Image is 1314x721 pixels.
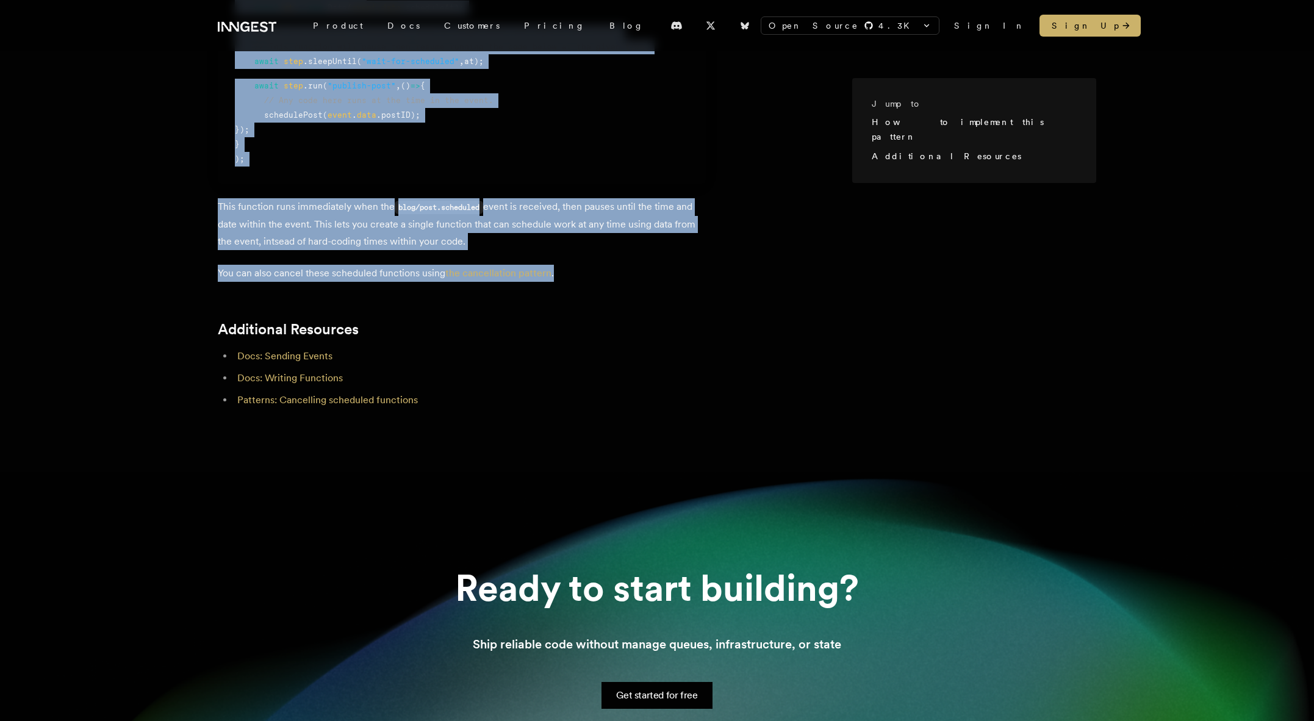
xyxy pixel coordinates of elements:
[301,15,375,37] div: Product
[376,110,420,120] span: .postID);
[459,57,464,66] span: ,
[303,57,357,66] span: .sleepUntil
[357,110,376,120] span: data
[396,81,401,90] span: ,
[284,81,303,90] span: step
[878,20,917,32] span: 4.3 K
[323,81,328,90] span: (
[411,81,420,90] span: =>
[352,110,357,120] span: .
[769,20,859,32] span: Open Source
[731,16,758,35] a: Bluesky
[264,110,323,120] span: schedulePost
[328,110,352,120] span: event
[1039,15,1141,37] a: Sign Up
[375,15,432,37] a: Docs
[323,110,328,120] span: (
[872,151,1021,161] a: Additional Resources
[512,15,597,37] a: Pricing
[872,98,1067,110] h3: Jump to
[432,15,512,37] a: Customers
[455,570,859,606] h2: Ready to start building?
[872,117,1044,142] a: How to implement this pattern
[362,57,459,66] span: "wait-for-scheduled"
[697,16,724,35] a: X
[395,201,483,214] code: blog/post.scheduled
[284,57,303,66] span: step
[254,57,279,66] span: await
[218,265,706,282] p: You can also cancel these scheduled functions using .
[401,81,411,90] span: ()
[473,636,841,653] p: Ship reliable code without manage queues, infrastructure, or state
[445,267,551,279] a: the cancellation pattern
[264,96,494,105] span: // Any code here runs at the time in the event.
[237,350,332,362] a: Docs: Sending Events
[218,321,706,338] h2: Additional Resources
[357,57,362,66] span: (
[237,394,418,406] a: Patterns: Cancelling scheduled functions
[464,57,484,66] span: at);
[237,372,343,384] a: Docs: Writing Functions
[420,81,425,90] span: {
[954,20,1025,32] a: Sign In
[663,16,690,35] a: Discord
[601,682,712,709] a: Get started for free
[235,125,250,134] span: });
[218,198,706,250] p: This function runs immediately when the event is received, then pauses until the time and date wi...
[303,81,323,90] span: .run
[328,81,396,90] span: "publish-post"
[235,154,245,163] span: );
[254,81,279,90] span: await
[235,140,240,149] span: }
[597,15,656,37] a: Blog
